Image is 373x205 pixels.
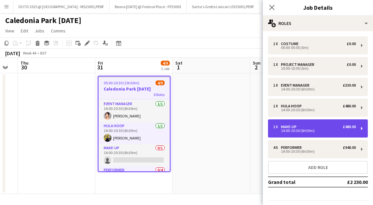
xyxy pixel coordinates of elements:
[32,27,47,35] a: Jobs
[187,0,260,13] button: Santa's Grotto Lexicon LEX25001/PERF
[154,92,165,97] span: 6 Roles
[97,64,103,71] span: 31
[253,60,261,66] span: Sun
[161,61,170,66] span: 4/9
[21,51,38,55] span: Week 44
[343,104,356,108] div: £480.00
[98,60,103,66] span: Fri
[263,16,373,31] div: Roles
[273,129,356,132] div: 14:00-20:30 (6h30m)
[99,86,170,92] h3: Caledonia Park [DATE]
[281,125,299,129] div: Make-up
[99,100,170,122] app-card-role: Event Manager1/114:00-20:30 (6h30m)[PERSON_NAME]
[273,42,281,46] div: 1 x
[99,122,170,144] app-card-role: Hula Hoop1/114:00-20:30 (6h30m)[PERSON_NAME]
[281,83,312,88] div: Event Manager
[281,42,301,46] div: Costume
[268,177,327,187] td: Grand total
[3,27,17,35] a: View
[273,83,281,88] div: 1 x
[35,28,44,34] span: Jobs
[156,80,165,85] span: 4/9
[5,16,81,25] h1: Caledonia Park [DATE]
[268,161,368,174] button: Add role
[175,60,182,66] span: Sat
[273,150,356,153] div: 14:00-20:30 (6h30m)
[21,28,28,34] span: Edit
[104,80,139,85] span: 05:00-20:30 (15h30m)
[174,64,182,71] span: 1
[273,46,356,49] div: 05:00-05:05 (5m)
[281,104,304,108] div: Hula Hoop
[161,66,169,71] div: 1 Job
[273,108,356,112] div: 14:00-20:30 (6h30m)
[281,145,304,150] div: Performer
[260,0,308,13] button: Caledonia Park [DATE]
[110,0,187,13] button: Beano [DATE] @ Festival Place - FP25003
[347,62,356,67] div: £0.00
[5,28,14,34] span: View
[13,0,110,13] button: DOTD 2025 @ [GEOGRAPHIC_DATA] - MS25001/PERF
[273,67,356,70] div: 10:00-10:05 (5m)
[20,60,29,66] span: Thu
[273,104,281,108] div: 1 x
[48,27,68,35] a: Comms
[343,145,356,150] div: £940.00
[5,50,20,56] div: [DATE]
[252,64,261,71] span: 2
[281,62,317,67] div: Project Manager
[343,83,356,88] div: £330.00
[327,177,368,187] td: £2 230.00
[19,64,29,71] span: 30
[18,27,31,35] a: Edit
[40,51,47,55] div: BST
[273,125,281,129] div: 1 x
[347,42,356,46] div: £0.00
[98,76,170,172] app-job-card: 05:00-20:30 (15h30m)4/9Caledonia Park [DATE]6 RolesProject Manager1/110:00-10:05 (5m)[PERSON_NAME...
[273,145,281,150] div: 4 x
[263,3,373,12] h3: Job Details
[99,144,170,166] app-card-role: Make-up0/114:00-20:30 (6h30m)
[273,88,356,91] div: 14:00-20:30 (6h30m)
[51,28,65,34] span: Comms
[273,62,281,67] div: 1 x
[343,125,356,129] div: £480.00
